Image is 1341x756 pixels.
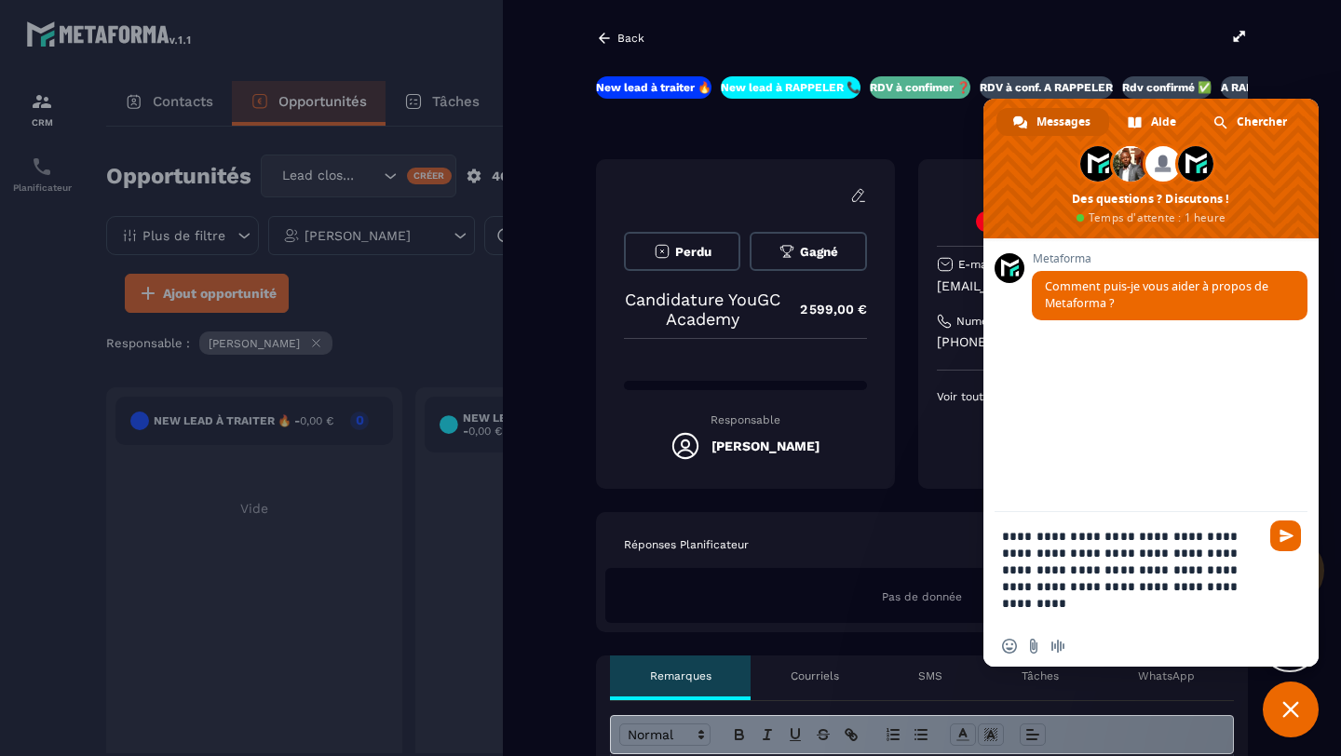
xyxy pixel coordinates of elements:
[624,413,867,426] p: Responsable
[624,537,749,552] p: Réponses Planificateur
[800,245,838,259] span: Gagné
[1263,682,1319,737] a: Fermer le chat
[781,291,867,328] p: 2 599,00 €
[937,277,1229,295] p: [EMAIL_ADDRESS][DOMAIN_NAME]
[956,314,999,329] p: Numéro
[1022,668,1059,683] p: Tâches
[1197,108,1306,136] a: Chercher
[958,257,994,272] p: E-mail
[650,668,711,683] p: Remarques
[937,333,1229,351] p: [PHONE_NUMBER]
[937,389,1229,404] p: Voir toutes les informations
[918,668,942,683] p: SMS
[791,668,839,683] p: Courriels
[882,590,962,603] span: Pas de donnée
[1032,252,1307,265] span: Metaforma
[675,245,711,259] span: Perdu
[624,290,781,329] p: Candidature YouGC Academy
[1270,520,1301,551] span: Envoyer
[624,232,740,271] button: Perdu
[1237,108,1287,136] span: Chercher
[750,232,866,271] button: Gagné
[1045,278,1268,311] span: Comment puis-je vous aider à propos de Metaforma ?
[711,439,819,453] h5: [PERSON_NAME]
[1050,639,1065,654] span: Message audio
[996,108,1109,136] a: Messages
[1138,668,1195,683] p: WhatsApp
[1002,639,1017,654] span: Insérer un emoji
[1036,108,1090,136] span: Messages
[1002,512,1263,626] textarea: Entrez votre message...
[1111,108,1195,136] a: Aide
[1026,639,1041,654] span: Envoyer un fichier
[1151,108,1176,136] span: Aide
